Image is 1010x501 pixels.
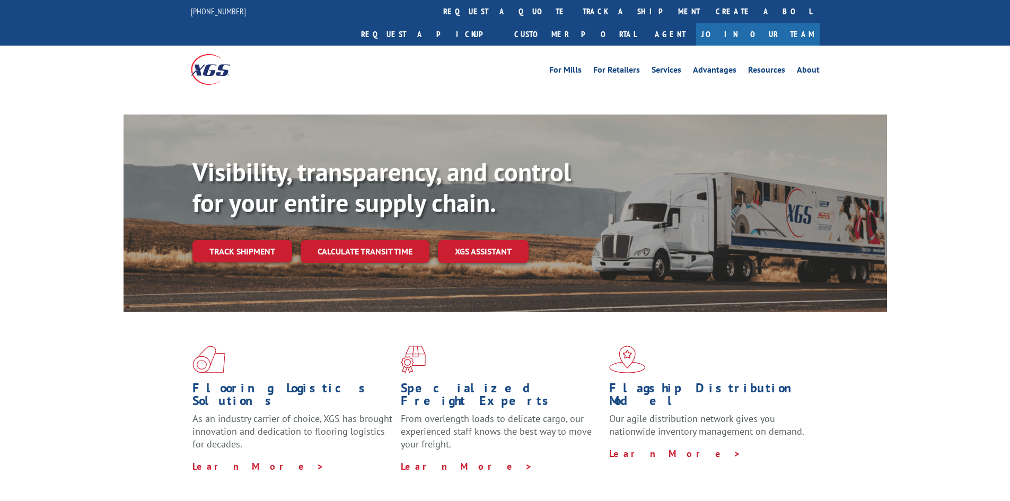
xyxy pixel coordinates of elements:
a: Learn More > [609,447,741,460]
a: Learn More > [192,460,324,472]
img: xgs-icon-total-supply-chain-intelligence-red [192,346,225,373]
h1: Specialized Freight Experts [401,382,601,412]
a: Join Our Team [696,23,820,46]
a: Track shipment [192,240,292,262]
a: For Mills [549,66,582,77]
a: [PHONE_NUMBER] [191,6,246,16]
a: For Retailers [593,66,640,77]
a: Services [652,66,681,77]
a: Request a pickup [353,23,506,46]
a: Resources [748,66,785,77]
img: xgs-icon-focused-on-flooring-red [401,346,426,373]
b: Visibility, transparency, and control for your entire supply chain. [192,155,571,219]
h1: Flooring Logistics Solutions [192,382,393,412]
a: Agent [644,23,696,46]
a: Advantages [693,66,736,77]
a: Customer Portal [506,23,644,46]
span: As an industry carrier of choice, XGS has brought innovation and dedication to flooring logistics... [192,412,392,450]
a: Learn More > [401,460,533,472]
h1: Flagship Distribution Model [609,382,810,412]
p: From overlength loads to delicate cargo, our experienced staff knows the best way to move your fr... [401,412,601,460]
span: Our agile distribution network gives you nationwide inventory management on demand. [609,412,804,437]
img: xgs-icon-flagship-distribution-model-red [609,346,646,373]
a: XGS ASSISTANT [438,240,529,263]
a: Calculate transit time [301,240,429,263]
a: About [797,66,820,77]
